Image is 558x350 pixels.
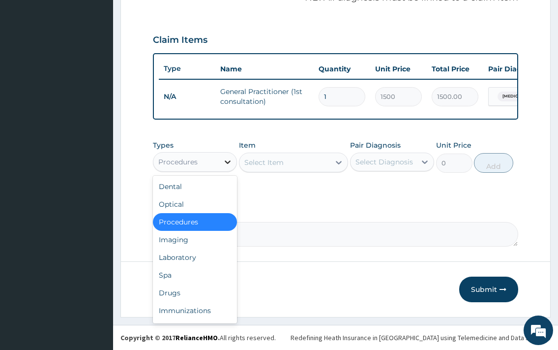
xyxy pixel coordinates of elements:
label: Types [153,141,174,150]
div: Procedures [158,157,198,167]
strong: Copyright © 2017 . [120,333,220,342]
th: Quantity [314,59,370,79]
div: Dental [153,178,237,195]
div: Select Diagnosis [355,157,413,167]
div: Imaging [153,231,237,249]
span: We're online! [57,109,136,209]
h3: Claim Items [153,35,207,46]
img: d_794563401_company_1708531726252_794563401 [18,49,40,74]
label: Item [239,140,256,150]
th: Type [159,60,215,78]
div: Procedures [153,213,237,231]
div: Select Item [244,158,284,167]
label: Comment [153,208,518,217]
div: Spa [153,266,237,284]
td: N/A [159,88,215,106]
th: Unit Price [370,59,427,79]
button: Add [474,153,513,173]
td: General Practitioner (1st consultation) [215,82,314,111]
a: RelianceHMO [176,333,218,342]
th: Total Price [427,59,483,79]
textarea: Type your message and hit 'Enter' [5,240,187,274]
label: Unit Price [436,140,471,150]
span: [MEDICAL_DATA] [498,92,544,101]
label: Pair Diagnosis [350,140,401,150]
div: Immunizations [153,302,237,319]
div: Minimize live chat window [161,5,185,29]
button: Submit [459,277,518,302]
footer: All rights reserved. [113,325,558,350]
div: Redefining Heath Insurance in [GEOGRAPHIC_DATA] using Telemedicine and Data Science! [291,333,551,343]
div: Chat with us now [51,55,165,68]
div: Others [153,319,237,337]
th: Name [215,59,314,79]
div: Optical [153,195,237,213]
div: Laboratory [153,249,237,266]
div: Drugs [153,284,237,302]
